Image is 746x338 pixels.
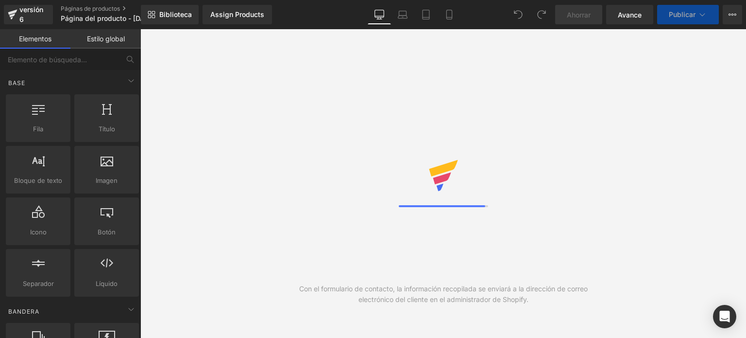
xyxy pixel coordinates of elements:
font: Publicar [669,10,695,18]
font: Página del producto - [DATE][PERSON_NAME] 19:27:09 [61,14,241,22]
font: Botón [98,228,116,236]
a: Móvil [438,5,461,24]
font: Bloque de texto [14,177,62,184]
font: Base [8,79,25,87]
font: Título [99,125,115,133]
a: Avance [606,5,653,24]
div: Abrir Intercom Messenger [713,305,736,328]
a: Páginas de productos [61,5,172,13]
div: Assign Products [210,11,264,18]
font: Icono [30,228,47,236]
button: Publicar [657,5,719,24]
a: De oficina [368,5,391,24]
font: Ahorrar [567,11,591,19]
font: Elementos [19,35,51,43]
font: Fila [33,125,43,133]
button: Más [723,5,742,24]
button: Rehacer [532,5,551,24]
a: versión 6 [4,5,53,24]
font: Con el formulario de contacto, la información recopilada se enviará a la dirección de correo elec... [299,285,588,303]
font: Páginas de productos [61,5,120,12]
a: Nueva Biblioteca [141,5,199,24]
a: Computadora portátil [391,5,414,24]
font: versión 6 [19,5,43,23]
font: Líquido [96,280,118,287]
button: Deshacer [509,5,528,24]
font: Estilo global [87,35,125,43]
font: Separador [23,280,54,287]
font: Biblioteca [159,10,192,18]
font: Bandera [8,308,39,315]
font: Avance [618,11,642,19]
font: Imagen [96,177,118,184]
a: Tableta [414,5,438,24]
